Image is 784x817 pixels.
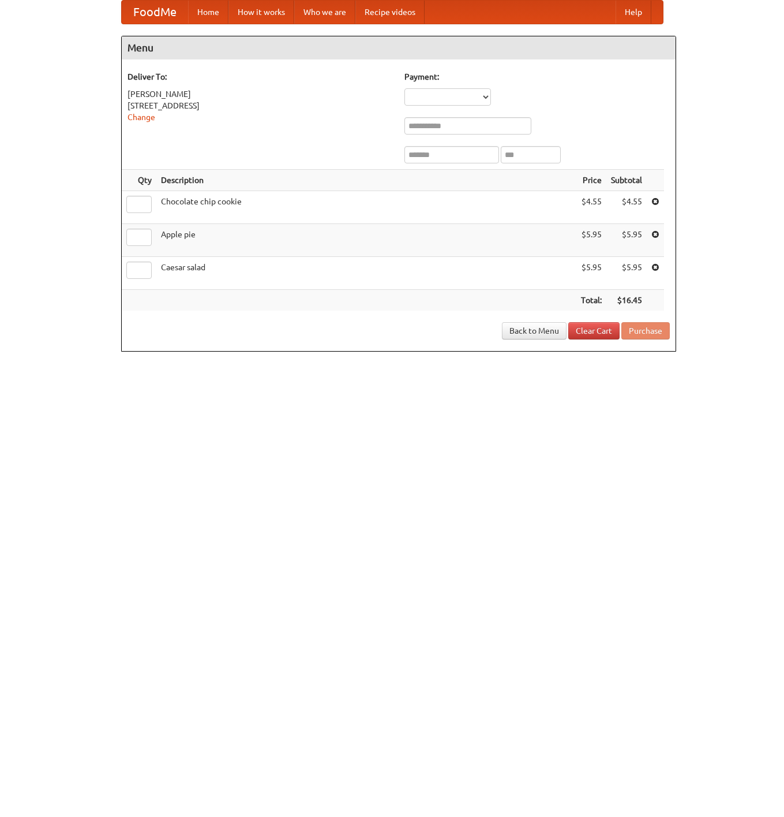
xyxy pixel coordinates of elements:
[122,36,676,59] h4: Menu
[122,170,156,191] th: Qty
[606,290,647,311] th: $16.45
[355,1,425,24] a: Recipe videos
[502,322,567,340] a: Back to Menu
[576,257,606,290] td: $5.95
[606,191,647,224] td: $4.55
[606,257,647,290] td: $5.95
[156,170,576,191] th: Description
[616,1,651,24] a: Help
[576,191,606,224] td: $4.55
[122,1,188,24] a: FoodMe
[156,257,576,290] td: Caesar salad
[576,170,606,191] th: Price
[127,71,393,83] h5: Deliver To:
[294,1,355,24] a: Who we are
[606,224,647,257] td: $5.95
[127,113,155,122] a: Change
[228,1,294,24] a: How it works
[576,290,606,311] th: Total:
[156,191,576,224] td: Chocolate chip cookie
[576,224,606,257] td: $5.95
[621,322,670,340] button: Purchase
[188,1,228,24] a: Home
[568,322,620,340] a: Clear Cart
[606,170,647,191] th: Subtotal
[156,224,576,257] td: Apple pie
[127,100,393,111] div: [STREET_ADDRESS]
[127,88,393,100] div: [PERSON_NAME]
[404,71,670,83] h5: Payment:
